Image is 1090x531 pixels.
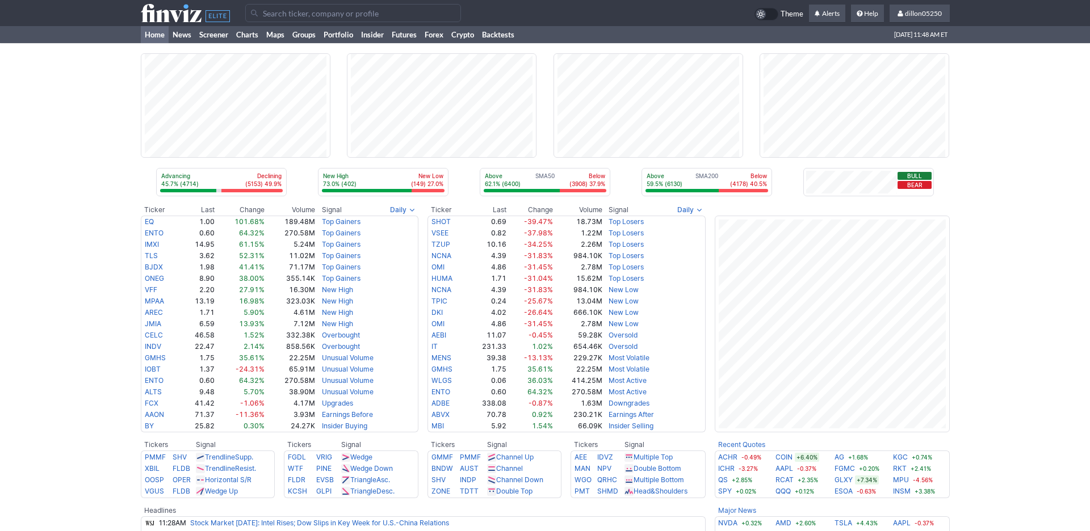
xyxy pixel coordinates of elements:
[609,205,628,214] span: Signal
[431,331,446,339] a: AEBI
[634,487,687,495] a: Head&Shoulders
[467,364,507,375] td: 1.75
[350,453,372,461] a: Wedge
[288,464,303,473] a: WTF
[145,331,163,339] a: CELC
[431,475,446,484] a: SHV
[288,475,305,484] a: FLDR
[239,376,265,385] span: 64.32%
[145,251,158,260] a: TLS
[835,474,853,486] a: GLXY
[265,204,316,216] th: Volume
[323,172,357,180] p: New High
[181,296,215,307] td: 13.19
[265,227,316,239] td: 270.58M
[181,330,215,341] td: 46.58
[181,262,215,273] td: 1.98
[322,342,360,351] a: Overbought
[145,263,163,271] a: BJDX
[265,284,316,296] td: 16.30M
[554,341,603,352] td: 654.46K
[527,376,553,385] span: 36.03%
[893,463,907,474] a: RKT
[597,453,613,461] a: IDVZ
[718,506,756,515] b: Major News
[609,274,644,283] a: Top Losers
[205,475,251,484] a: Horizontal S/R
[647,180,682,188] p: 59.5% (6130)
[421,26,447,43] a: Forex
[893,452,908,463] a: KGC
[597,487,618,495] a: SHMD
[634,464,681,473] a: Double Bottom
[322,285,353,294] a: New High
[205,464,256,473] a: TrendlineResist.
[575,453,587,461] a: AEE
[181,239,215,250] td: 14.95
[718,474,728,486] a: QS
[609,308,639,317] a: New Low
[718,486,732,497] a: SPY
[609,229,644,237] a: Top Losers
[181,284,215,296] td: 2.20
[181,307,215,318] td: 1.71
[781,8,803,20] span: Theme
[524,353,553,362] span: -13.13%
[835,452,844,463] a: AG
[322,422,367,430] a: Insider Buying
[431,285,451,294] a: NCNA
[718,517,737,529] a: NVDA
[145,308,163,317] a: AREC
[575,475,592,484] a: WGO
[496,487,533,495] a: Double Top
[316,453,332,461] a: VRIG
[609,387,647,396] a: Most Active
[181,250,215,262] td: 3.62
[322,263,360,271] a: Top Gainers
[322,240,360,248] a: Top Gainers
[145,274,164,283] a: ONEG
[460,487,479,495] a: TDTT
[527,365,553,373] span: 35.61%
[265,239,316,250] td: 5.24M
[467,262,507,273] td: 4.86
[181,375,215,386] td: 0.60
[609,263,644,271] a: Top Losers
[245,180,282,188] p: (5153) 49.9%
[431,308,443,317] a: DKI
[554,284,603,296] td: 984.10K
[173,464,190,473] a: FLDB
[609,331,638,339] a: Oversold
[597,464,611,473] a: NPV
[634,475,684,484] a: Multiple Bottom
[245,4,461,22] input: Search
[181,318,215,330] td: 6.59
[484,172,606,189] div: SMA50
[322,217,360,226] a: Top Gainers
[609,376,647,385] a: Most Active
[265,296,316,307] td: 323.03K
[467,204,507,216] th: Last
[411,172,443,180] p: New Low
[322,308,353,317] a: New High
[322,319,353,328] a: New High
[609,365,649,373] a: Most Volatile
[265,330,316,341] td: 332.38K
[496,475,543,484] a: Channel Down
[265,352,316,364] td: 22.25M
[467,352,507,364] td: 39.38
[244,331,265,339] span: 1.52%
[431,399,450,407] a: ADBE
[145,319,161,328] a: JMIA
[775,474,794,486] a: RCAT
[322,274,360,283] a: Top Gainers
[898,172,932,180] button: Bull
[496,453,534,461] a: Channel Up
[239,353,265,362] span: 35.61%
[161,180,199,188] p: 45.7% (4714)
[376,475,390,484] span: Asc.
[181,341,215,352] td: 22.47
[524,297,553,305] span: -25.67%
[467,239,507,250] td: 10.16
[322,387,374,396] a: Unusual Volume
